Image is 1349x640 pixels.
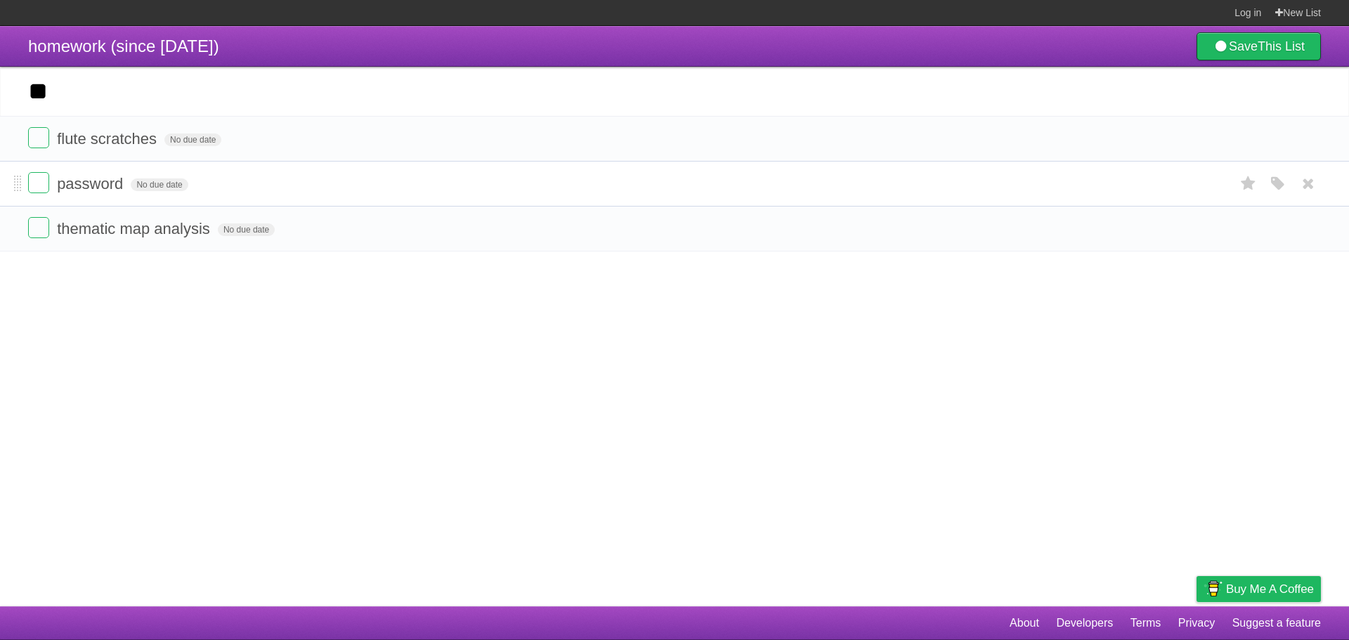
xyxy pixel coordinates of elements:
[57,220,214,237] span: thematic map analysis
[28,217,49,238] label: Done
[1056,610,1113,636] a: Developers
[28,127,49,148] label: Done
[1232,610,1321,636] a: Suggest a feature
[218,223,275,236] span: No due date
[1197,32,1321,60] a: SaveThis List
[28,172,49,193] label: Done
[57,130,160,148] span: flute scratches
[1235,172,1262,195] label: Star task
[1226,577,1314,601] span: Buy me a coffee
[1130,610,1161,636] a: Terms
[1204,577,1223,601] img: Buy me a coffee
[131,178,188,191] span: No due date
[57,175,126,192] span: password
[1258,39,1305,53] b: This List
[164,133,221,146] span: No due date
[1010,610,1039,636] a: About
[1197,576,1321,602] a: Buy me a coffee
[28,37,219,55] span: homework (since [DATE])
[1178,610,1215,636] a: Privacy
